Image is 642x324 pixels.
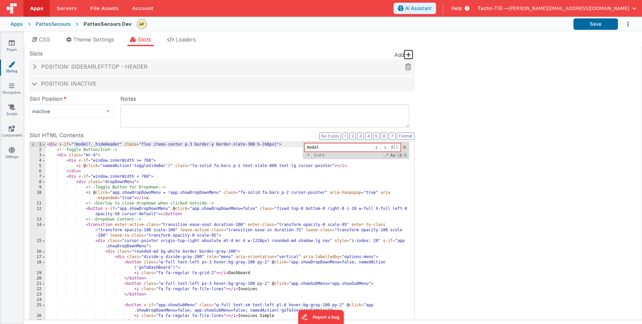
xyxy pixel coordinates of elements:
button: 2 [349,133,356,140]
span: RegExp Search [383,152,389,158]
div: 2 [30,147,46,153]
span: Tactic-TGI — [477,5,509,12]
button: 4 [365,133,372,140]
button: Tactic-TGI — [PERSON_NAME][EMAIL_ADDRESS][DOMAIN_NAME] [477,5,637,12]
span: inactive [32,108,101,115]
button: Format [397,133,415,140]
button: AI Assistant [394,3,436,14]
span: CSS [39,36,50,43]
div: 7 [30,174,46,179]
span: Theme Settings [73,36,114,43]
span: CaseSensitive Search [390,152,396,158]
span: Notes [120,95,136,103]
button: 1 [342,133,348,140]
div: 9 [30,185,46,190]
button: 6 [381,133,388,140]
span: Slot Position [29,95,63,103]
div: 14 [30,222,46,238]
span: Slot HTML Contents [29,131,84,139]
div: 12 [30,206,46,217]
span: Add [394,52,404,58]
span: Alt-Enter [389,143,401,152]
div: 6 [30,169,46,174]
div: 16 [30,249,46,254]
span: Toggel Replace mode [305,152,312,158]
button: Options [618,17,631,31]
div: 4 [30,158,46,163]
div: 22 [30,287,46,292]
span: Search In Selection [404,152,407,158]
span: Apps [30,5,43,12]
span: Position: sidebarLeftTop - header [41,63,147,70]
span: 0 of 0 [312,153,327,158]
span: AI Assistant [405,5,432,12]
div: 1 [30,142,46,147]
img: c78abd8586fb0502950fd3f28e86ae42 [137,19,146,29]
button: 3 [357,133,364,140]
div: 17 [30,254,46,260]
iframe: Marker.io feedback button [298,310,344,324]
div: PattesSecours Dev [84,21,131,27]
div: 11 [30,201,46,206]
span: Whole Word Search [397,152,403,158]
div: 24 [30,297,46,303]
span: Loaders [176,36,196,43]
span: Help [451,5,462,12]
span: Slots [29,50,43,58]
div: 23 [30,292,46,297]
div: 20 [30,276,46,281]
button: 5 [373,133,380,140]
div: 10 [30,190,46,201]
div: Apps [11,21,23,27]
span: Position: inactive [41,80,96,87]
div: 5 [30,163,46,169]
div: 19 [30,270,46,276]
div: 13 [30,217,46,222]
div: 25 [30,303,46,313]
div: 21 [30,281,46,287]
div: 3 [30,153,46,158]
div: 8 [30,179,46,185]
span: Servers [57,5,77,12]
div: 26 [30,313,46,319]
button: No Folds [319,133,341,140]
span: Slots [138,36,151,43]
div: 18 [30,260,46,270]
div: 27 [30,319,46,324]
span: File Assets [90,5,119,12]
div: PattesSecours [36,21,71,27]
div: 15 [30,238,46,249]
input: Search for [305,143,373,152]
button: 7 [389,133,396,140]
button: Save [573,18,618,30]
span: [PERSON_NAME][EMAIL_ADDRESS][DOMAIN_NAME] [509,5,629,12]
